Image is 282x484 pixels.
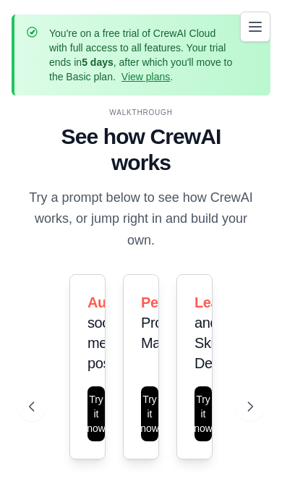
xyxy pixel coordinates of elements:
span: Learning [195,294,253,310]
span: and Skill Development [195,315,276,371]
h1: See how CrewAI works [29,124,253,176]
button: Toggle navigation [240,12,270,42]
span: Automate [87,294,152,310]
p: You're on a free trial of CrewAI Cloud with full access to all features. Your trial ends in , aft... [49,26,236,84]
div: WALKTHROUGH [29,107,253,118]
p: Try a prompt below to see how CrewAI works, or jump right in and build your own. [29,187,253,251]
span: Personal [141,294,200,310]
strong: 5 days [82,56,114,68]
span: Project Manager [141,315,196,351]
span: social media posting [87,315,132,371]
button: Try it now [195,386,212,441]
button: Try it now [87,386,105,441]
a: View plans [121,71,170,82]
button: Try it now [141,386,158,441]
